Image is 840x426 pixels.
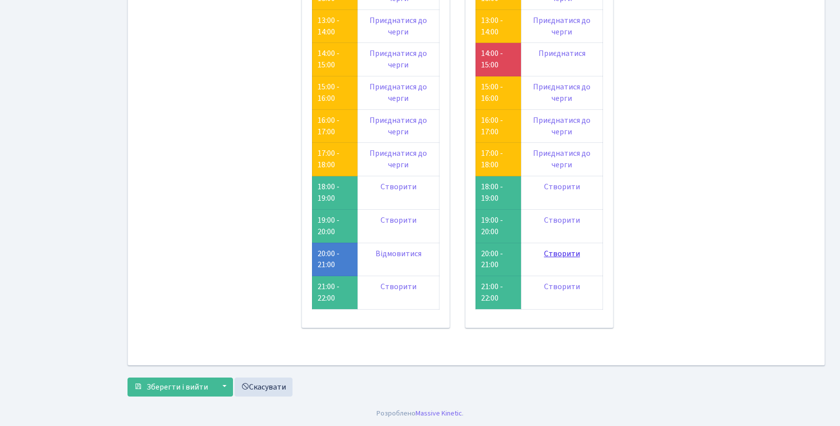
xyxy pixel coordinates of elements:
[475,243,521,276] td: 20:00 - 21:00
[376,408,463,419] div: Розроблено .
[146,382,208,393] span: Зберегти і вийти
[380,215,416,226] a: Створити
[127,378,214,397] button: Зберегти і вийти
[369,115,427,137] a: Приєднатися до черги
[481,48,503,70] a: 14:00 - 15:00
[234,378,292,397] a: Скасувати
[481,115,503,137] a: 16:00 - 17:00
[317,81,339,104] a: 15:00 - 16:00
[375,248,421,259] a: Відмовитися
[544,281,580,292] a: Створити
[369,148,427,170] a: Приєднатися до черги
[475,276,521,310] td: 21:00 - 22:00
[544,248,580,259] a: Створити
[312,209,357,243] td: 19:00 - 20:00
[312,276,357,310] td: 21:00 - 22:00
[475,176,521,210] td: 18:00 - 19:00
[369,81,427,104] a: Приєднатися до черги
[481,15,503,37] a: 13:00 - 14:00
[533,15,590,37] a: Приєднатися до черги
[317,15,339,37] a: 13:00 - 14:00
[538,48,585,59] a: Приєднатися
[544,181,580,192] a: Створити
[415,408,462,419] a: Massive Kinetic
[369,15,427,37] a: Приєднатися до черги
[317,115,339,137] a: 16:00 - 17:00
[380,281,416,292] a: Створити
[544,215,580,226] a: Створити
[475,209,521,243] td: 19:00 - 20:00
[317,48,339,70] a: 14:00 - 15:00
[317,148,339,170] a: 17:00 - 18:00
[369,48,427,70] a: Приєднатися до черги
[380,181,416,192] a: Створити
[481,148,503,170] a: 17:00 - 18:00
[312,176,357,210] td: 18:00 - 19:00
[481,81,503,104] a: 15:00 - 16:00
[533,115,590,137] a: Приєднатися до черги
[533,81,590,104] a: Приєднатися до черги
[533,148,590,170] a: Приєднатися до черги
[317,248,339,271] a: 20:00 - 21:00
